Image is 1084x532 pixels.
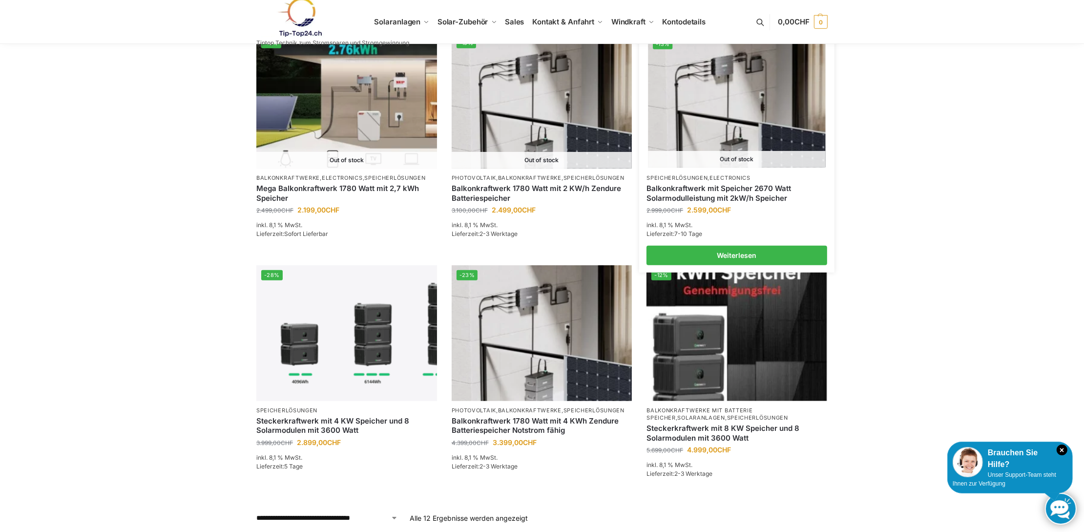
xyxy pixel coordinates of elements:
a: 0,00CHF 0 [778,7,828,37]
a: -12%Steckerkraftwerk mit 8 KW Speicher und 8 Solarmodulen mit 3600 Watt [646,265,827,401]
a: -13% Out of stockBalkonkraftwerk mit Speicher 2670 Watt Solarmodulleistung mit 2kW/h Speicher [648,34,826,167]
span: 2-3 Werktage [479,463,518,470]
bdi: 2.999,00 [646,207,683,214]
span: CHF [523,438,537,447]
span: 0,00 [778,17,810,26]
a: Balkonkraftwerk 1780 Watt mit 2 KW/h Zendure Batteriespeicher [452,184,632,203]
bdi: 3.999,00 [256,439,293,447]
a: Speicherlösungen [364,174,425,181]
a: Steckerkraftwerk mit 8 KW Speicher und 8 Solarmodulen mit 3600 Watt [646,424,827,443]
p: , , [452,407,632,414]
span: Solar-Zubehör [438,17,488,26]
bdi: 3.399,00 [493,438,537,447]
span: CHF [477,439,489,447]
p: inkl. 8,1 % MwSt. [646,221,827,230]
a: Balkonkraftwerk 1780 Watt mit 4 KWh Zendure Batteriespeicher Notstrom fähig [452,416,632,435]
span: Windkraft [611,17,646,26]
img: Balkonkraftwerk mit Speicher 2670 Watt Solarmodulleistung mit 2kW/h Speicher [648,34,826,167]
img: Steckerkraftwerk mit 4 KW Speicher und 8 Solarmodulen mit 3600 Watt [256,265,437,401]
bdi: 2.499,00 [256,207,293,214]
p: inkl. 8,1 % MwSt. [646,461,827,469]
img: Solaranlage mit 2,7 KW Batteriespeicher Genehmigungsfrei [256,33,437,169]
a: Electronics [709,174,750,181]
bdi: 2.599,00 [687,206,731,214]
p: Tiptop Technik zum Stromsparen und Stromgewinnung [256,40,409,46]
p: Alle 12 Ergebnisse werden angezeigt [410,513,528,523]
div: Brauchen Sie Hilfe? [953,447,1067,470]
a: Balkonkraftwerke [498,174,562,181]
a: Photovoltaik [452,174,496,181]
p: , , [256,174,437,182]
p: inkl. 8,1 % MwSt. [256,221,437,230]
a: Photovoltaik [452,407,496,414]
span: Kontodetails [662,17,706,26]
span: CHF [717,446,731,454]
span: CHF [281,439,293,447]
span: 0 [814,15,828,29]
span: CHF [326,206,339,214]
a: Speicherlösungen [563,174,625,181]
a: Balkonkraftwerke mit Batterie Speicher [646,407,752,421]
a: Mega Balkonkraftwerk 1780 Watt mit 2,7 kWh Speicher [256,184,437,203]
img: Steckerkraftwerk mit 8 KW Speicher und 8 Solarmodulen mit 3600 Watt [646,265,827,401]
a: Solaranlagen [678,414,725,421]
span: CHF [717,206,731,214]
bdi: 2.199,00 [297,206,339,214]
p: , [646,174,827,182]
span: CHF [476,207,488,214]
span: CHF [281,207,293,214]
span: Lieferzeit: [646,470,712,477]
span: Kontakt & Anfahrt [532,17,594,26]
bdi: 4.999,00 [687,446,731,454]
a: Balkonkraftwerke [256,174,320,181]
p: inkl. 8,1 % MwSt. [256,453,437,462]
span: CHF [327,438,341,447]
a: Speicherlösungen [646,174,708,181]
span: CHF [671,207,683,214]
a: Lese mehr über „Balkonkraftwerk mit Speicher 2670 Watt Solarmodulleistung mit 2kW/h Speicher“ [646,246,827,265]
span: Lieferzeit: [646,230,702,237]
span: 2-3 Werktage [479,230,518,237]
bdi: 5.699,00 [646,447,683,454]
p: inkl. 8,1 % MwSt. [452,453,632,462]
span: 7-10 Tage [674,230,702,237]
span: Sofort Lieferbar [284,230,328,237]
p: inkl. 8,1 % MwSt. [452,221,632,230]
img: Customer service [953,447,983,477]
a: Balkonkraftwerke [498,407,562,414]
i: Schließen [1057,445,1067,455]
a: -12% Out of stockSolaranlage mit 2,7 KW Batteriespeicher Genehmigungsfrei [256,33,437,169]
span: Sales [505,17,524,26]
span: Lieferzeit: [452,463,518,470]
span: Unser Support-Team steht Ihnen zur Verfügung [953,471,1056,487]
a: Speicherlösungen [256,407,317,414]
span: CHF [794,17,810,26]
img: Zendure-solar-flow-Batteriespeicher für Balkonkraftwerke [452,265,632,401]
span: 2-3 Werktage [674,470,712,477]
img: Zendure-solar-flow-Batteriespeicher für Balkonkraftwerke [452,33,632,169]
span: 5 Tage [284,463,303,470]
a: -23%Zendure-solar-flow-Batteriespeicher für Balkonkraftwerke [452,265,632,401]
p: , , [452,174,632,182]
bdi: 3.100,00 [452,207,488,214]
p: , , [646,407,827,422]
a: -28%Steckerkraftwerk mit 4 KW Speicher und 8 Solarmodulen mit 3600 Watt [256,265,437,401]
a: Speicherlösungen [563,407,625,414]
span: Lieferzeit: [452,230,518,237]
bdi: 4.399,00 [452,439,489,447]
bdi: 2.499,00 [492,206,536,214]
bdi: 2.899,00 [297,438,341,447]
span: CHF [671,447,683,454]
a: Balkonkraftwerk mit Speicher 2670 Watt Solarmodulleistung mit 2kW/h Speicher [646,184,827,203]
select: Shop-Reihenfolge [256,513,398,523]
span: Lieferzeit: [256,463,303,470]
a: Speicherlösungen [727,414,788,421]
a: -19% Out of stockZendure-solar-flow-Batteriespeicher für Balkonkraftwerke [452,33,632,169]
span: CHF [522,206,536,214]
span: Lieferzeit: [256,230,328,237]
a: Electronics [322,174,363,181]
a: Steckerkraftwerk mit 4 KW Speicher und 8 Solarmodulen mit 3600 Watt [256,416,437,435]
